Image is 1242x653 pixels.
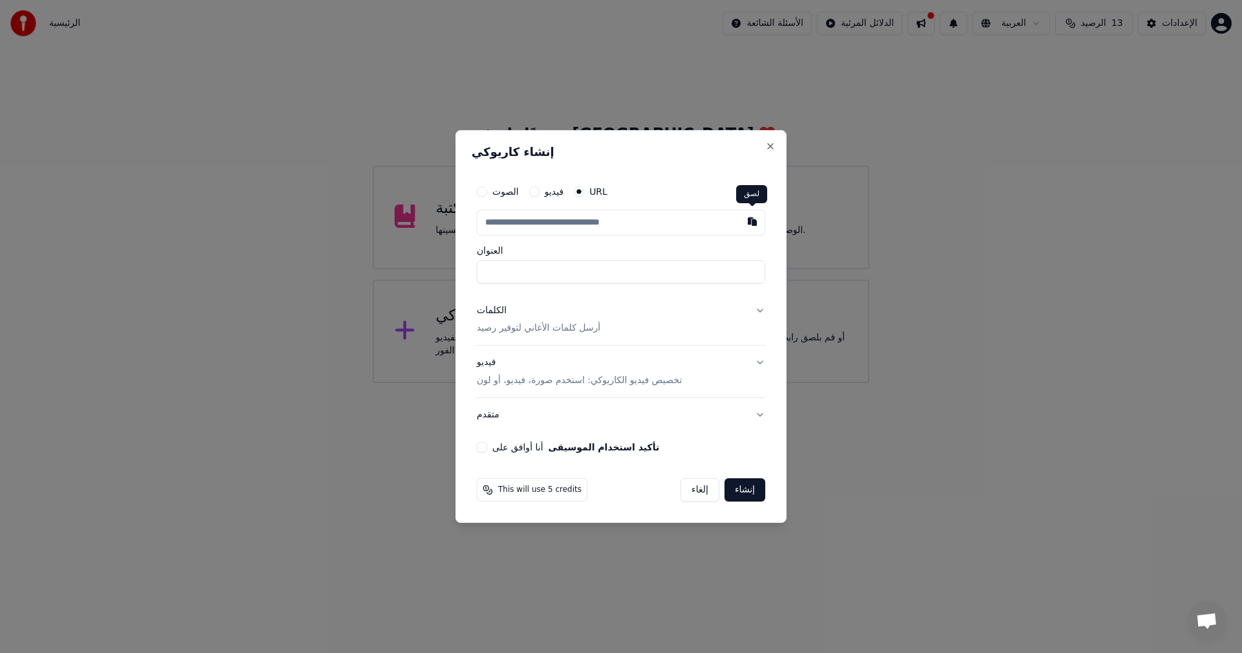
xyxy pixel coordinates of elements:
[477,246,765,255] label: العنوان
[736,185,767,203] div: لصق
[492,443,659,452] label: أنا أوافق على
[477,374,682,387] p: تخصيص فيديو الكاريوكي: استخدم صورة، فيديو، أو لون
[681,478,719,502] button: إلغاء
[492,187,519,196] label: الصوت
[477,398,765,432] button: متقدم
[545,187,563,196] label: فيديو
[498,485,582,495] span: This will use 5 credits
[549,443,660,452] button: أنا أوافق على
[477,294,765,346] button: الكلماتأرسل كلمات الأغاني لتوفير رصيد
[589,187,607,196] label: URL
[477,357,682,388] div: فيديو
[472,146,770,158] h2: إنشاء كاريوكي
[724,478,765,502] button: إنشاء
[477,322,600,335] p: أرسل كلمات الأغاني لتوفير رصيد
[477,346,765,398] button: فيديوتخصيص فيديو الكاريوكي: استخدم صورة، فيديو، أو لون
[477,304,507,317] div: الكلمات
